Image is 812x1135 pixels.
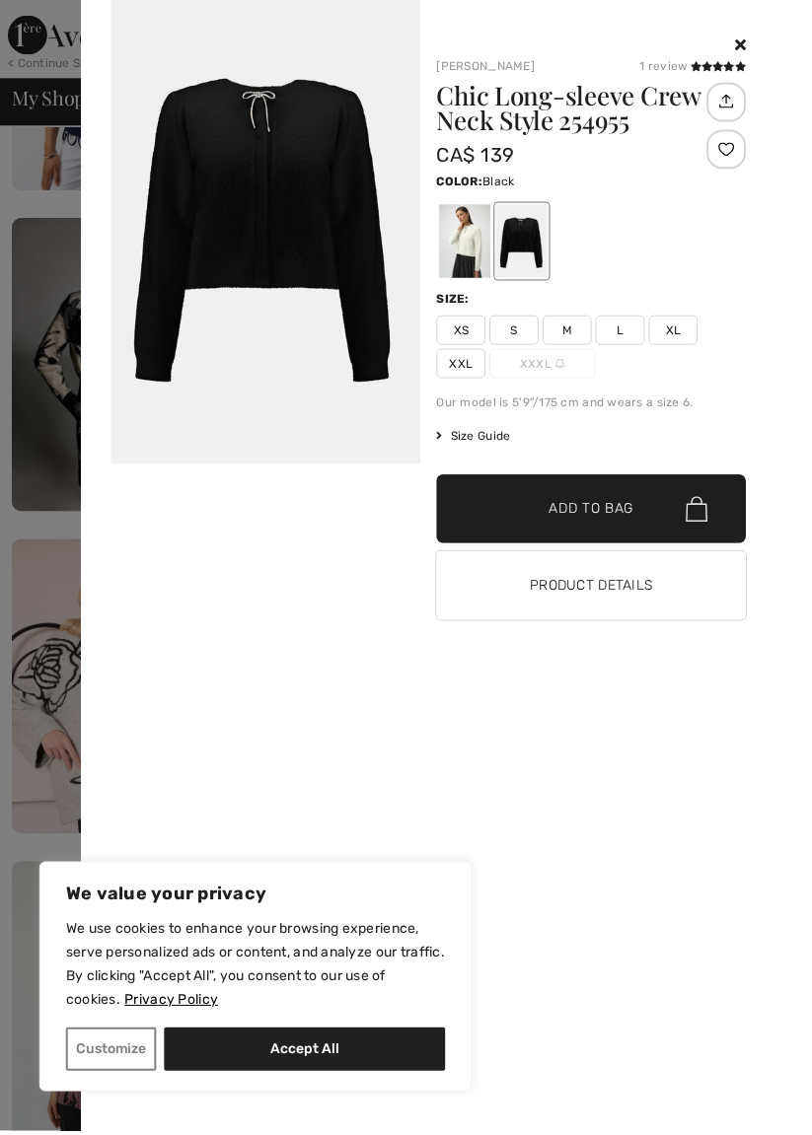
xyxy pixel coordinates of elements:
span: M [545,317,594,346]
button: Accept All [165,1031,447,1075]
span: XXL [438,350,487,380]
span: Color: [438,176,484,189]
div: We value your privacy [39,865,474,1096]
span: XS [438,317,487,346]
img: Share [712,85,745,118]
div: Black [498,205,550,279]
button: Add to Bag [438,476,749,545]
div: Size: [438,291,476,309]
span: Size Guide [438,429,512,447]
img: ring-m.svg [557,360,567,370]
span: XL [651,317,701,346]
span: Black [484,176,517,189]
span: Add to Bag [552,501,636,522]
div: 1 review [642,57,749,75]
a: Privacy Policy [124,994,220,1013]
button: Customize [66,1031,157,1075]
span: S [491,317,541,346]
span: XXXL [491,350,598,380]
p: We value your privacy [66,886,447,909]
img: Bag.svg [689,498,710,524]
p: We use cookies to enhance your browsing experience, serve personalized ads or content, and analyz... [66,921,447,1016]
h1: Chic Long-sleeve Crew Neck Style 254955 [438,83,723,134]
div: Winter White [441,205,492,279]
span: L [598,317,647,346]
a: [PERSON_NAME] [438,59,537,73]
span: Help [42,14,83,32]
button: Product Details [438,553,749,622]
div: Our model is 5'9"/175 cm and wears a size 6. [438,395,749,413]
span: CA$ 139 [438,144,516,168]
